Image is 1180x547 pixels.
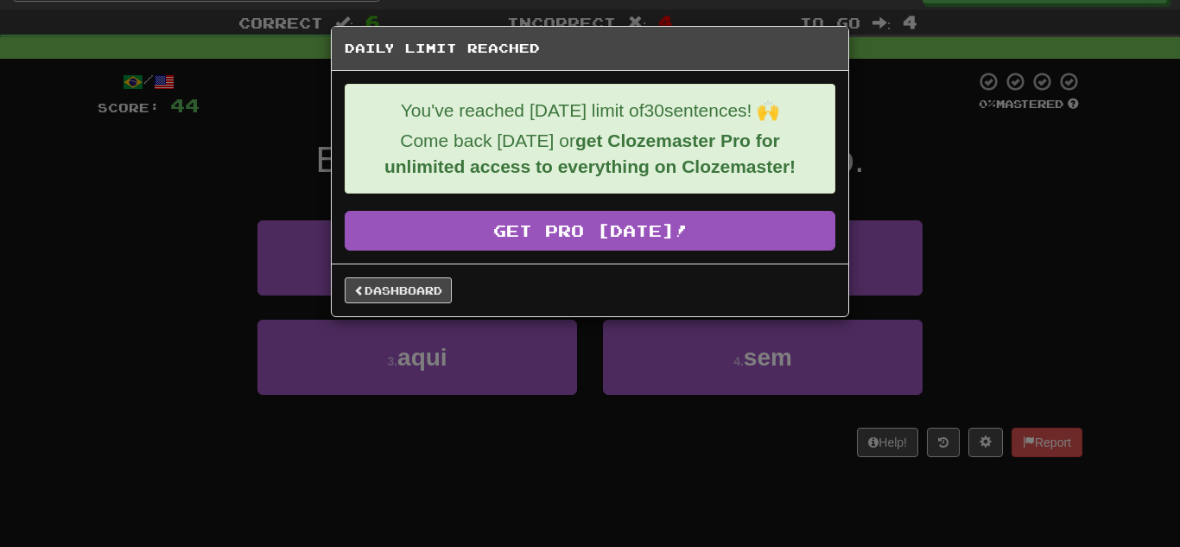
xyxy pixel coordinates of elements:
[358,98,822,124] p: You've reached [DATE] limit of 30 sentences! 🙌
[358,128,822,180] p: Come back [DATE] or
[345,277,452,303] a: Dashboard
[384,130,796,176] strong: get Clozemaster Pro for unlimited access to everything on Clozemaster!
[345,211,835,251] a: Get Pro [DATE]!
[345,40,835,57] h5: Daily Limit Reached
